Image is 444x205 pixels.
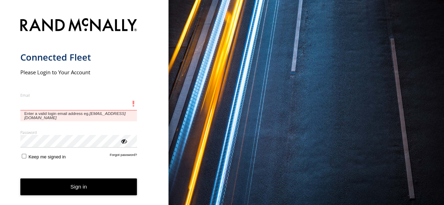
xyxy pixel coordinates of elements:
[110,153,137,159] a: Forgot password?
[120,137,127,144] div: ViewPassword
[20,69,137,76] h2: Please Login to Your Account
[20,17,137,35] img: Rand McNally
[22,154,26,158] input: Keep me signed in
[28,154,66,159] span: Keep me signed in
[20,93,137,98] label: Email
[20,52,137,63] h1: Connected Fleet
[20,110,137,121] span: Enter a valid login email address eg.
[24,111,126,120] em: [EMAIL_ADDRESS][DOMAIN_NAME]
[20,178,137,196] button: Sign in
[20,130,137,135] label: Password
